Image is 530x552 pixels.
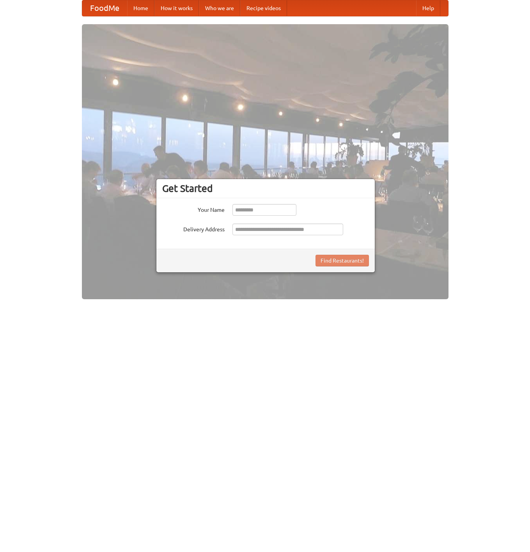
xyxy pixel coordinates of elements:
[162,224,225,233] label: Delivery Address
[416,0,440,16] a: Help
[127,0,154,16] a: Home
[154,0,199,16] a: How it works
[82,0,127,16] a: FoodMe
[162,183,369,194] h3: Get Started
[199,0,240,16] a: Who we are
[162,204,225,214] label: Your Name
[240,0,287,16] a: Recipe videos
[316,255,369,266] button: Find Restaurants!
